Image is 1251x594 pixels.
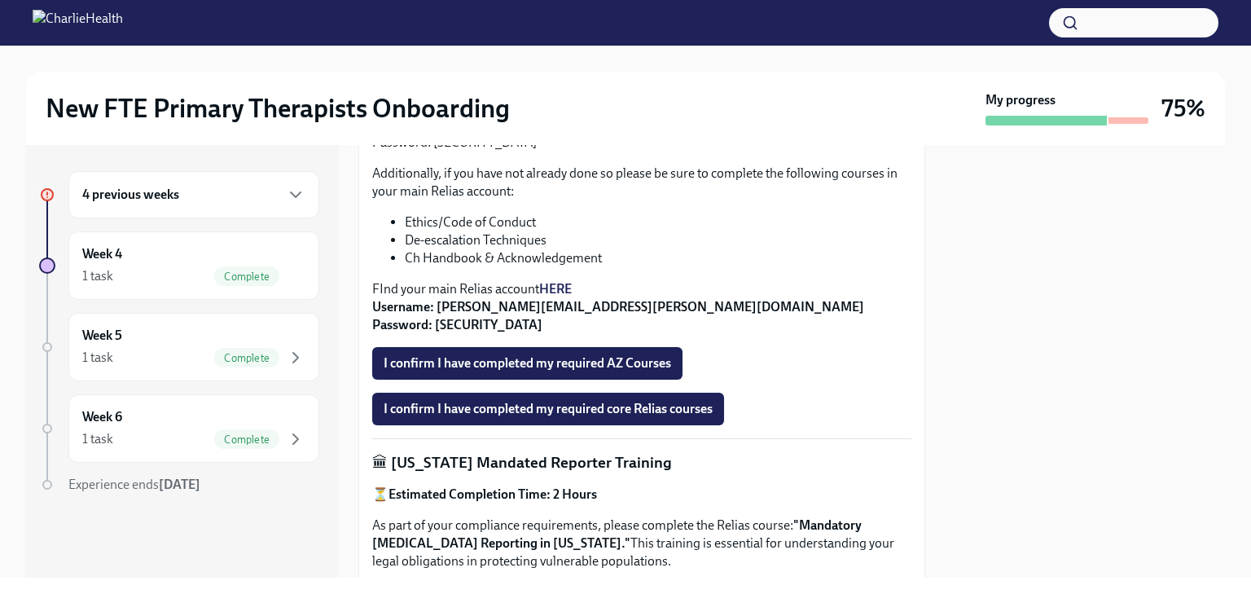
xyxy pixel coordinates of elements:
[46,92,510,125] h2: New FTE Primary Therapists Onboarding
[372,452,911,473] p: 🏛 [US_STATE] Mandated Reporter Training
[539,281,572,297] a: HERE
[39,313,319,381] a: Week 51 taskComplete
[82,349,113,367] div: 1 task
[372,486,911,504] p: ⏳
[68,171,319,218] div: 4 previous weeks
[384,401,713,417] span: I confirm I have completed my required core Relias courses
[82,267,113,285] div: 1 task
[372,517,911,570] p: As part of your compliance requirements, please complete the Relias course: This training is esse...
[985,91,1056,109] strong: My progress
[405,213,911,231] li: Ethics/Code of Conduct
[68,477,200,492] span: Experience ends
[388,486,597,502] strong: Estimated Completion Time: 2 Hours
[82,327,122,345] h6: Week 5
[372,347,683,380] button: I confirm I have completed my required AZ Courses
[1161,94,1205,123] h3: 75%
[214,352,279,364] span: Complete
[39,394,319,463] a: Week 61 taskComplete
[384,355,671,372] span: I confirm I have completed my required AZ Courses
[39,231,319,300] a: Week 41 taskComplete
[82,245,122,263] h6: Week 4
[405,249,911,267] li: Ch Handbook & Acknowledgement
[214,271,279,283] span: Complete
[214,433,279,446] span: Complete
[372,393,724,425] button: I confirm I have completed my required core Relias courses
[33,10,123,36] img: CharlieHealth
[82,430,113,448] div: 1 task
[405,231,911,249] li: De-escalation Techniques
[372,280,911,334] p: FInd your main Relias account
[372,299,864,332] strong: Username: [PERSON_NAME][EMAIL_ADDRESS][PERSON_NAME][DOMAIN_NAME] Password: [SECURITY_DATA]
[372,165,911,200] p: Additionally, if you have not already done so please be sure to complete the following courses in...
[82,186,179,204] h6: 4 previous weeks
[159,477,200,492] strong: [DATE]
[82,408,122,426] h6: Week 6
